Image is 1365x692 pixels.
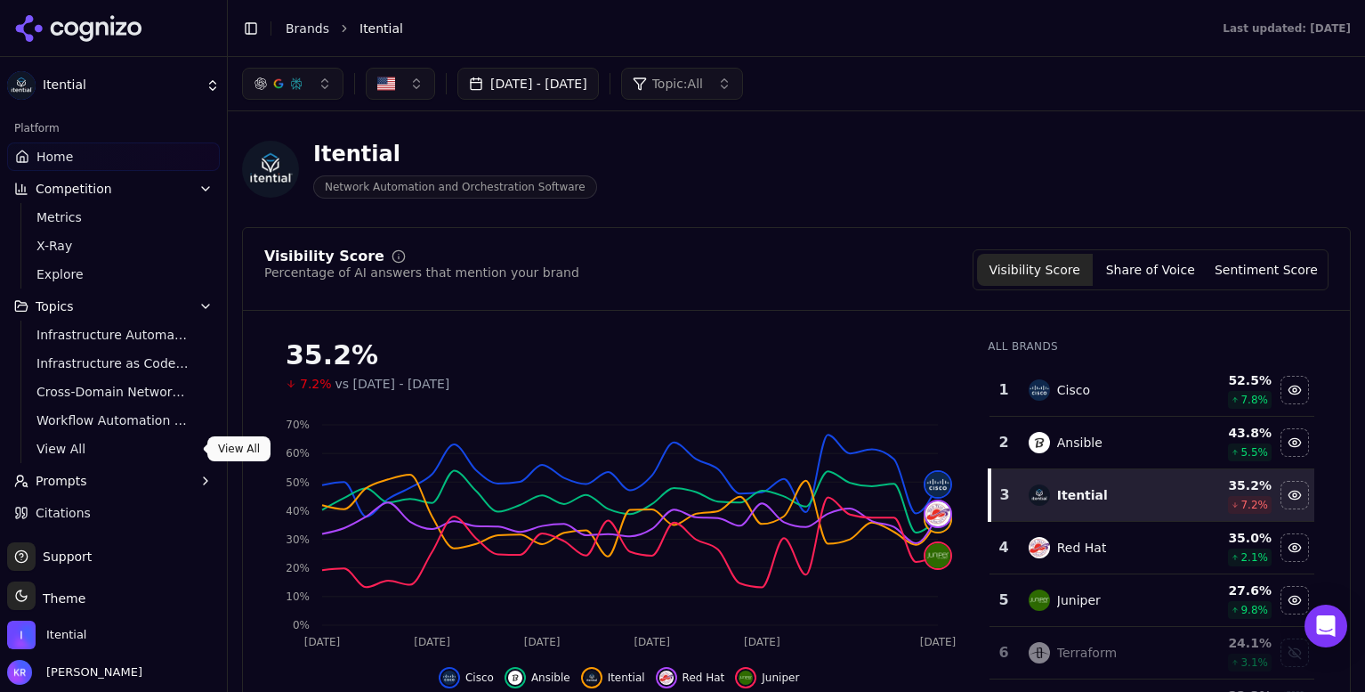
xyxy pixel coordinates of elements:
span: Red Hat [682,671,725,685]
div: Juniper [1057,591,1101,609]
div: 35.0 % [1189,529,1272,547]
span: Citations [36,504,91,522]
span: [PERSON_NAME] [39,664,142,680]
button: Sentiment Score [1208,254,1324,286]
button: Hide ansible data [1280,428,1309,457]
span: Home [36,148,73,166]
span: Topics [36,297,74,315]
div: 43.8 % [1189,424,1272,442]
img: juniper [925,543,950,568]
div: Ansible [1057,434,1102,452]
button: Hide cisco data [1280,376,1309,404]
tspan: [DATE] [304,636,341,648]
tr: 1ciscoCisco52.5%7.8%Hide cisco data [989,364,1314,417]
span: 7.8 % [1240,393,1268,407]
div: Open Intercom Messenger [1304,605,1347,647]
span: Metrics [36,208,191,226]
span: Infrastructure Automation and Orchestration [36,326,191,344]
span: 7.2 % [1240,498,1268,512]
button: Hide juniper data [735,667,799,688]
img: juniper [1029,590,1050,611]
img: red hat [659,671,674,685]
button: Prompts [7,467,220,495]
div: Itential [313,140,597,168]
span: vs [DATE] - [DATE] [335,375,450,393]
button: Show terraform data [1280,639,1309,667]
div: 52.5 % [1189,371,1272,389]
tspan: [DATE] [414,636,450,648]
span: Itential [359,20,403,37]
span: 7.2% [300,375,332,393]
span: View All [36,440,191,458]
a: Citations [7,499,220,527]
button: Hide red hat data [1280,533,1309,562]
div: All Brands [988,339,1314,354]
button: [DATE] - [DATE] [457,68,599,100]
div: Red Hat [1057,539,1107,557]
span: Support [36,548,92,566]
tspan: 30% [286,533,310,546]
button: Open user button [7,660,142,685]
img: United States [377,75,395,93]
span: 2.1 % [1240,550,1268,565]
a: X-Ray [29,233,198,258]
div: Visibility Score [264,249,384,264]
span: Cross-Domain Network Orchestration [36,383,191,401]
div: 27.6 % [1189,582,1272,599]
span: Explore [36,265,191,283]
span: Infrastructure as Code (IaC) for Networks [36,354,191,372]
tspan: [DATE] [634,636,670,648]
img: cisco [1029,379,1050,401]
div: 35.2% [286,339,952,371]
img: cisco [442,671,456,685]
a: Optimize [7,531,220,559]
button: Share of Voice [1093,254,1208,286]
span: X-Ray [36,237,191,255]
a: Cross-Domain Network Orchestration [29,379,198,404]
span: Competition [36,180,112,198]
span: Prompts [36,472,87,490]
span: Itential [608,671,645,685]
span: Itential [46,627,86,643]
tspan: 60% [286,447,310,460]
div: Percentage of AI answers that mention your brand [264,264,579,281]
img: itential [585,671,599,685]
div: 35.2 % [1189,476,1272,494]
div: 4 [997,537,1010,558]
img: ansible [1029,432,1050,453]
tspan: [DATE] [920,636,957,648]
span: Juniper [762,671,799,685]
div: 2 [997,432,1010,453]
tr: 2ansibleAnsible43.8%5.5%Hide ansible data [989,417,1314,469]
tspan: 10% [286,590,310,603]
img: cisco [925,472,950,497]
img: itential [1029,484,1050,506]
img: terraform [1029,642,1050,664]
tspan: [DATE] [524,636,561,648]
button: Competition [7,175,220,203]
a: Infrastructure Automation and Orchestration [29,322,198,347]
span: Topic: All [652,75,703,93]
img: Kristen Rachels [7,660,32,685]
span: Theme [36,591,85,606]
tr: 5juniperJuniper27.6%9.8%Hide juniper data [989,574,1314,627]
nav: breadcrumb [286,20,1187,37]
button: Hide juniper data [1280,586,1309,615]
img: Itential [7,71,36,100]
a: Workflow Automation Platforms [29,408,198,433]
a: View All [29,436,198,461]
img: Itential [7,621,36,649]
button: Hide itential data [1280,481,1309,509]
tr: 6terraformTerraform24.1%3.1%Show terraform data [989,627,1314,680]
span: Ansible [531,671,570,685]
a: Explore [29,262,198,287]
span: 3.1 % [1240,655,1268,670]
img: juniper [739,671,753,685]
tspan: 40% [286,505,310,517]
span: Cisco [465,671,494,685]
div: 1 [997,379,1010,401]
tspan: 0% [293,619,310,631]
button: Hide ansible data [505,667,570,688]
a: Infrastructure as Code (IaC) for Networks [29,351,198,376]
span: 9.8 % [1240,603,1268,617]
